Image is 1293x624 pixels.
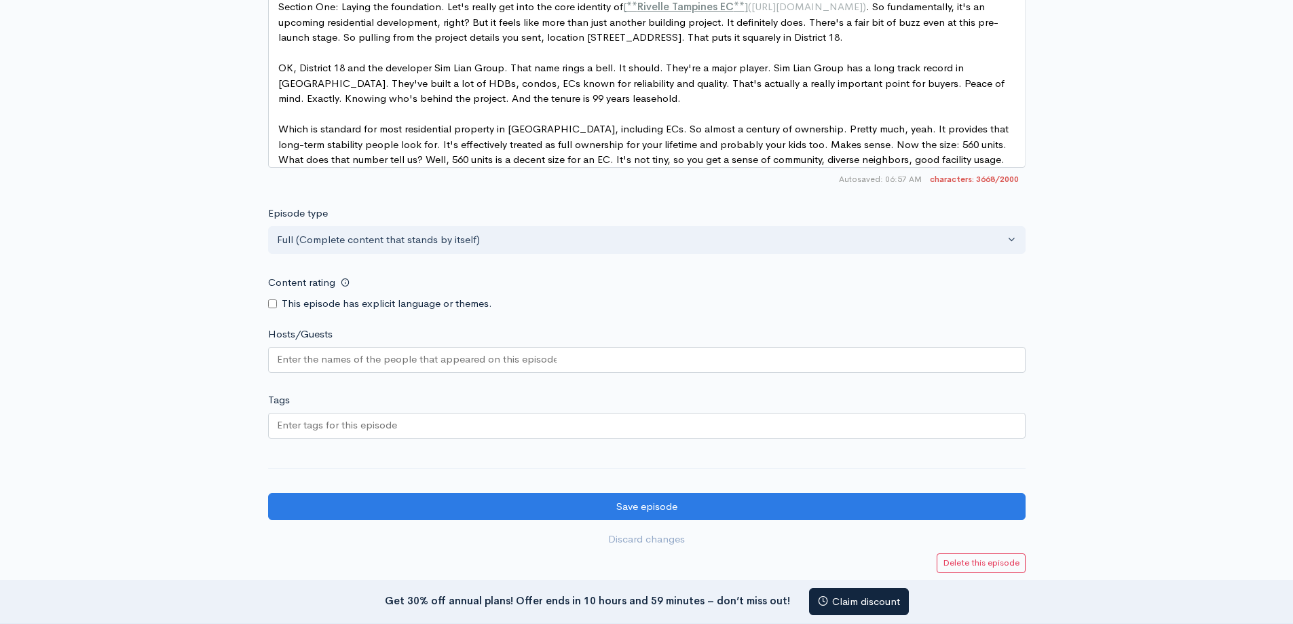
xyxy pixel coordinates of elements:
label: Content rating [268,269,335,297]
span: OK, District 18 and the developer Sim Lian Group. That name rings a bell. It should. They're a ma... [278,61,1007,105]
label: Episode type [268,206,328,221]
strong: Get 30% off annual plans! Offer ends in 10 hours and 59 minutes – don’t miss out! [385,593,790,606]
span: Autosaved: 06:57 AM [839,173,922,185]
span: 3668/2000 [930,173,1019,185]
small: Delete this episode [943,557,1019,568]
div: Full (Complete content that stands by itself) [277,232,1005,248]
label: Hosts/Guests [268,327,333,342]
input: Save episode [268,493,1026,521]
label: Tags [268,392,290,408]
a: Delete this episode [937,553,1026,573]
a: Claim discount [809,588,909,616]
button: Full (Complete content that stands by itself) [268,226,1026,254]
span: Which is standard for most residential property in [GEOGRAPHIC_DATA], including ECs. So almost a ... [278,122,1011,166]
label: This episode has explicit language or themes. [282,296,492,312]
a: Discard changes [268,526,1026,553]
input: Enter the names of the people that appeared on this episode [277,352,557,367]
input: Enter tags for this episode [277,418,399,433]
